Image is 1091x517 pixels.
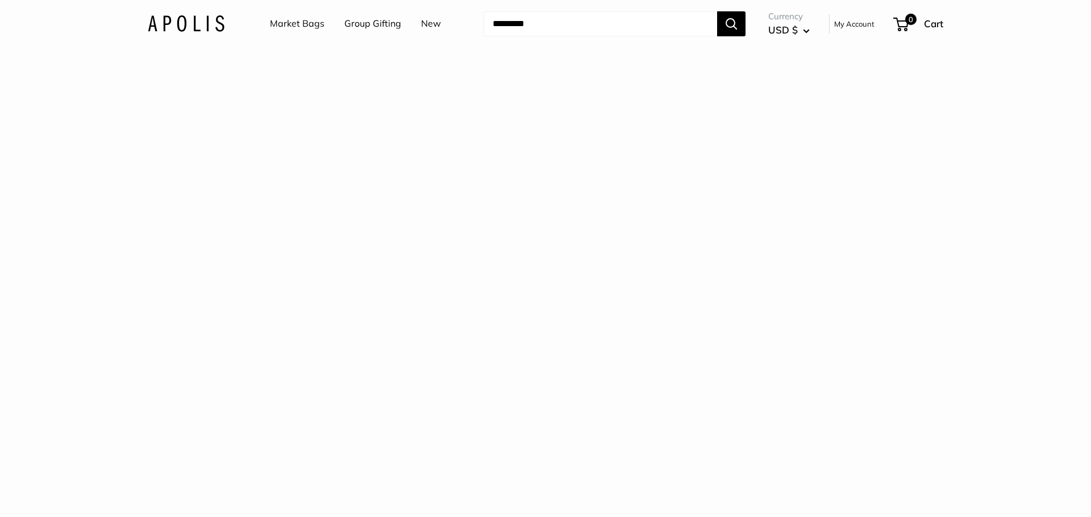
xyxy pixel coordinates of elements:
[768,21,810,39] button: USD $
[768,24,798,36] span: USD $
[905,14,917,25] span: 0
[270,15,324,32] a: Market Bags
[717,11,746,36] button: Search
[924,18,943,30] span: Cart
[421,15,441,32] a: New
[148,15,224,32] img: Apolis
[484,11,717,36] input: Search...
[834,17,875,31] a: My Account
[344,15,401,32] a: Group Gifting
[894,15,943,33] a: 0 Cart
[768,9,810,24] span: Currency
